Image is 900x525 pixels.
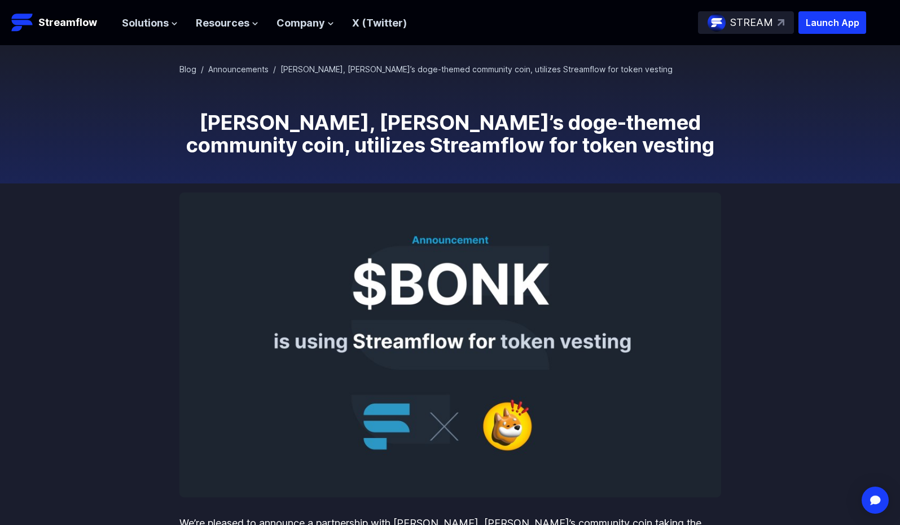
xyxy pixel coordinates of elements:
img: streamflow-logo-circle.png [708,14,726,32]
a: Blog [179,64,196,74]
img: top-right-arrow.svg [778,19,784,26]
p: Streamflow [38,15,97,30]
a: Announcements [208,64,269,74]
h1: [PERSON_NAME], [PERSON_NAME]’s doge-themed community coin, utilizes Streamflow for token vesting [179,111,721,156]
button: Launch App [798,11,866,34]
a: X (Twitter) [352,17,407,29]
div: Open Intercom Messenger [862,487,889,514]
img: Streamflow Logo [11,11,34,34]
span: [PERSON_NAME], [PERSON_NAME]’s doge-themed community coin, utilizes Streamflow for token vesting [280,64,673,74]
a: STREAM [698,11,794,34]
span: Resources [196,15,249,32]
span: Solutions [122,15,169,32]
span: / [273,64,276,74]
a: Streamflow [11,11,111,34]
span: / [201,64,204,74]
button: Resources [196,15,258,32]
p: STREAM [730,15,773,31]
span: Company [276,15,325,32]
button: Solutions [122,15,178,32]
button: Company [276,15,334,32]
img: BONK, Solana’s doge-themed community coin, utilizes Streamflow for token vesting [179,193,721,497]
